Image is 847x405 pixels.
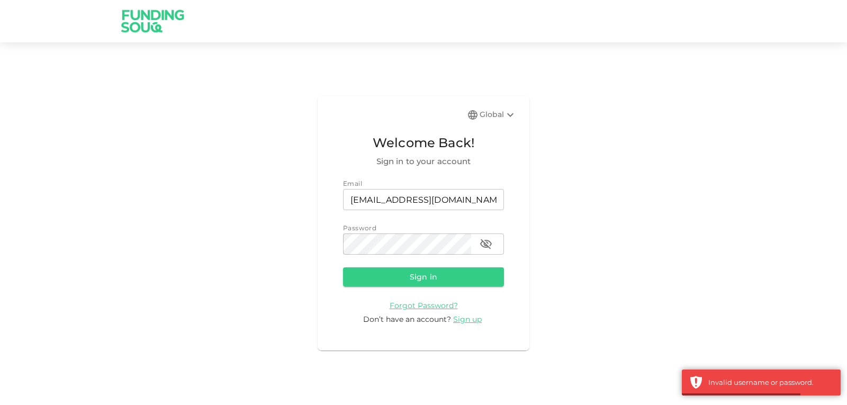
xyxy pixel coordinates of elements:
[343,179,362,187] span: Email
[343,189,504,210] input: email
[343,133,504,153] span: Welcome Back!
[343,267,504,286] button: Sign in
[343,233,471,255] input: password
[390,300,458,310] a: Forgot Password?
[390,301,458,310] span: Forgot Password?
[453,314,482,324] span: Sign up
[343,155,504,168] span: Sign in to your account
[480,109,517,121] div: Global
[363,314,451,324] span: Don’t have an account?
[343,224,376,232] span: Password
[708,377,833,388] div: Invalid username or password.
